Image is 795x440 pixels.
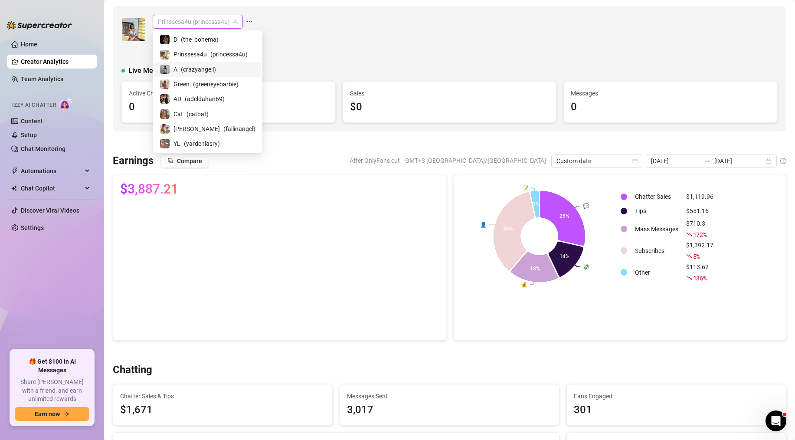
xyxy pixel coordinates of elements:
span: fall [686,231,692,237]
a: Discover Viral Videos [21,207,79,214]
a: Home [21,41,37,48]
text: 💬 [583,203,589,209]
span: 136 % [693,274,707,282]
span: ( greeneyebarbie ) [193,79,239,89]
img: logo-BBDzfeDw.svg [7,21,72,30]
input: End date [714,156,764,166]
a: Creator Analytics [21,55,90,69]
span: Share [PERSON_NAME] with a friend, and earn unlimited rewards [15,378,89,404]
iframe: Intercom live chat [766,410,786,431]
span: [PERSON_NAME] [173,124,220,134]
span: swap-right [704,158,711,164]
button: Compare [160,154,209,168]
span: team [233,19,238,24]
span: GMT+3 [GEOGRAPHIC_DATA]/[GEOGRAPHIC_DATA] [405,154,546,167]
span: $3,887.21 [120,182,178,196]
span: Active Chatters [129,89,328,98]
input: Start date [651,156,700,166]
span: 8 % [693,252,700,260]
img: Chat Copilot [11,185,17,191]
text: 📝 [522,184,528,191]
span: AD [173,94,181,104]
span: A [173,65,177,74]
span: block [167,158,173,164]
span: Custom date [556,154,637,167]
span: Messages Sent [347,391,552,401]
div: 0 [129,99,328,115]
td: Other [631,262,682,283]
span: ( fallinangel ) [223,124,255,134]
img: D [160,35,170,44]
div: 0 [571,99,770,115]
span: ( yardenlasry ) [184,139,220,148]
span: to [704,158,711,164]
span: ( catbat ) [186,109,209,119]
img: A [160,65,170,74]
span: Automations [21,164,82,178]
span: ( crazyangell ) [181,65,216,74]
div: $710.3 [686,219,713,240]
div: $1,392.17 [686,240,713,261]
td: Chatter Sales [631,190,682,204]
td: Subscribes [631,240,682,261]
h3: Earnings [113,154,154,168]
a: Setup [21,131,37,138]
div: 301 [574,402,779,418]
span: Green [173,79,190,89]
span: ( princessa4u ) [210,49,248,59]
img: Green [160,79,170,89]
div: $0 [350,99,550,115]
div: $113.62 [686,262,713,283]
span: calendar [632,158,638,164]
span: Chatter Sales & Tips [120,391,325,401]
span: Earn now [35,410,60,417]
img: Lex Angel [160,124,170,134]
span: info-circle [780,158,786,164]
img: AD [160,94,170,104]
span: fall [686,253,692,259]
img: Prinssesa4u [160,50,170,59]
span: arrow-right [63,411,69,417]
span: Prinssesa4u [173,49,207,59]
span: ellipsis [246,15,252,29]
a: Team Analytics [21,76,63,82]
img: AI Chatter [59,98,73,110]
span: 172 % [693,230,707,239]
span: Chat Copilot [21,181,82,195]
span: Compare [177,158,202,164]
text: 💰 [521,281,527,288]
td: Mass Messages [631,219,682,240]
span: Izzy AI Chatter [12,101,56,109]
div: 3,017 [347,402,552,418]
img: Cat [160,109,170,119]
span: ( the_bohema ) [181,35,219,44]
h3: Chatting [113,363,152,377]
span: D [173,35,177,44]
span: Sales [350,89,550,98]
span: After OnlyFans cut [350,154,400,167]
span: fall [686,275,692,281]
span: thunderbolt [11,167,18,174]
button: Earn nowarrow-right [15,407,89,421]
span: YL [173,139,180,148]
a: Content [21,118,43,125]
div: $1,119.96 [686,192,713,201]
span: Messages [571,89,770,98]
span: ( adeldahan69 ) [185,94,225,104]
img: YL [160,139,170,148]
span: $1,671 [120,402,325,418]
td: Tips [631,204,682,218]
text: 💸 [583,263,589,270]
img: Prinssesa4u [122,18,145,41]
div: $551.16 [686,206,713,216]
span: Prinssesa4u (princessa4u) [158,15,238,28]
a: Chat Monitoring [21,145,65,152]
a: Settings [21,224,44,231]
span: Cat [173,109,183,119]
span: Fans Engaged [574,391,779,401]
text: 👤 [480,221,487,227]
span: 🎁 Get $100 in AI Messages [15,358,89,374]
span: Live Metrics (last hour) [128,66,201,76]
